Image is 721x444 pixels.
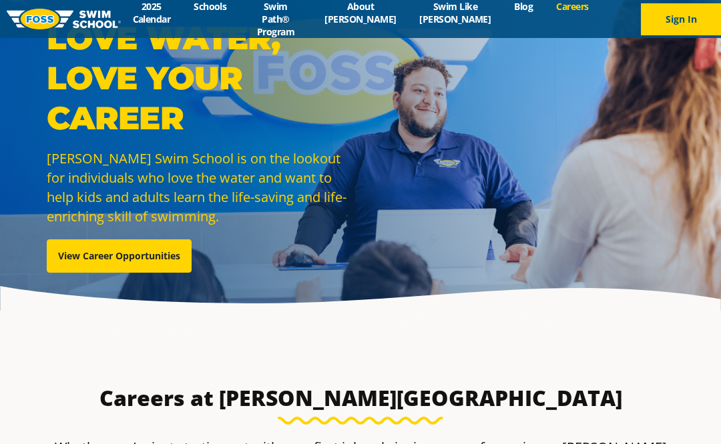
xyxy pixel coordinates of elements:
span: [PERSON_NAME] Swim School is on the lookout for individuals who love the water and want to help k... [47,149,346,225]
h3: Careers at [PERSON_NAME][GEOGRAPHIC_DATA] [45,385,676,411]
button: Sign In [641,3,721,35]
img: FOSS Swim School Logo [7,9,121,29]
p: Love Water, Love Your Career [47,18,354,138]
a: View Career Opportunities [47,239,192,273]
